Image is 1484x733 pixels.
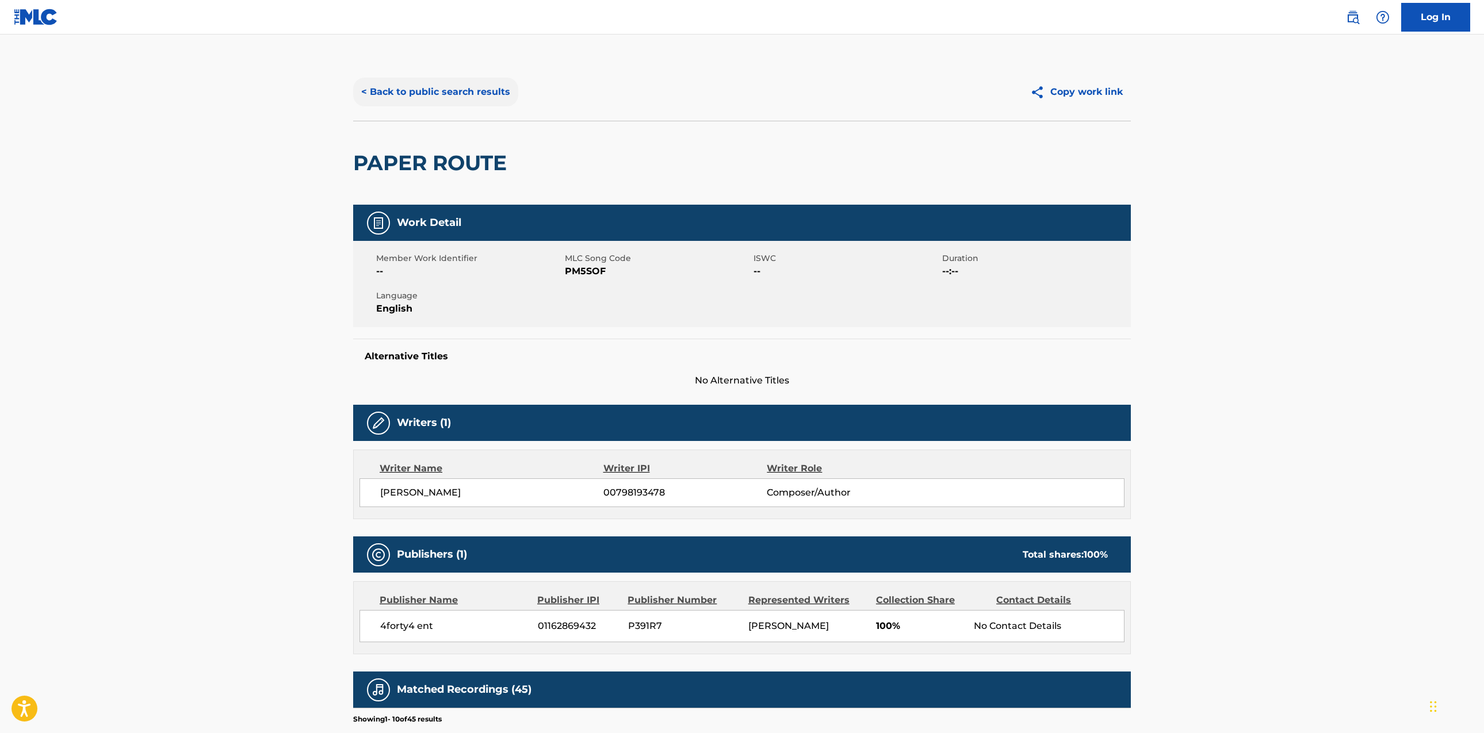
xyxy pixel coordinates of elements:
[767,462,916,475] div: Writer Role
[1371,6,1394,29] div: Help
[376,252,562,264] span: Member Work Identifier
[942,252,1128,264] span: Duration
[628,593,739,607] div: Publisher Number
[996,593,1108,607] div: Contact Details
[1346,10,1360,24] img: search
[376,264,562,278] span: --
[353,78,518,106] button: < Back to public search results
[353,150,512,176] h2: PAPER ROUTE
[1426,678,1484,733] iframe: Chat Widget
[372,683,385,697] img: Matched Recordings
[603,462,767,475] div: Writer IPI
[876,619,965,633] span: 100%
[380,619,529,633] span: 4forty4 ent
[372,216,385,230] img: Work Detail
[397,216,461,229] h5: Work Detail
[380,593,529,607] div: Publisher Name
[1030,85,1050,99] img: Copy work link
[603,486,767,500] span: 00798193478
[1430,689,1437,724] div: Drag
[565,264,751,278] span: PM5SOF
[397,416,451,429] h5: Writers (1)
[1023,548,1108,562] div: Total shares:
[1341,6,1364,29] a: Public Search
[372,416,385,430] img: Writers
[380,462,603,475] div: Writer Name
[876,593,988,607] div: Collection Share
[1401,3,1470,32] a: Log In
[380,486,603,500] span: [PERSON_NAME]
[353,714,442,724] p: Showing 1 - 10 of 45 results
[1376,10,1390,24] img: help
[974,619,1124,633] div: No Contact Details
[397,548,467,561] h5: Publishers (1)
[353,374,1131,387] span: No Alternative Titles
[754,252,939,264] span: ISWC
[365,351,1119,362] h5: Alternative Titles
[754,264,939,278] span: --
[767,486,916,500] span: Composer/Author
[538,619,619,633] span: 01162869432
[748,620,829,631] span: [PERSON_NAME]
[397,683,531,696] h5: Matched Recordings (45)
[565,252,751,264] span: MLC Song Code
[14,9,58,25] img: MLC Logo
[376,290,562,302] span: Language
[1084,549,1108,560] span: 100 %
[1022,78,1131,106] button: Copy work link
[376,302,562,316] span: English
[537,593,619,607] div: Publisher IPI
[372,548,385,562] img: Publishers
[628,619,740,633] span: P391R7
[942,264,1128,278] span: --:--
[748,593,867,607] div: Represented Writers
